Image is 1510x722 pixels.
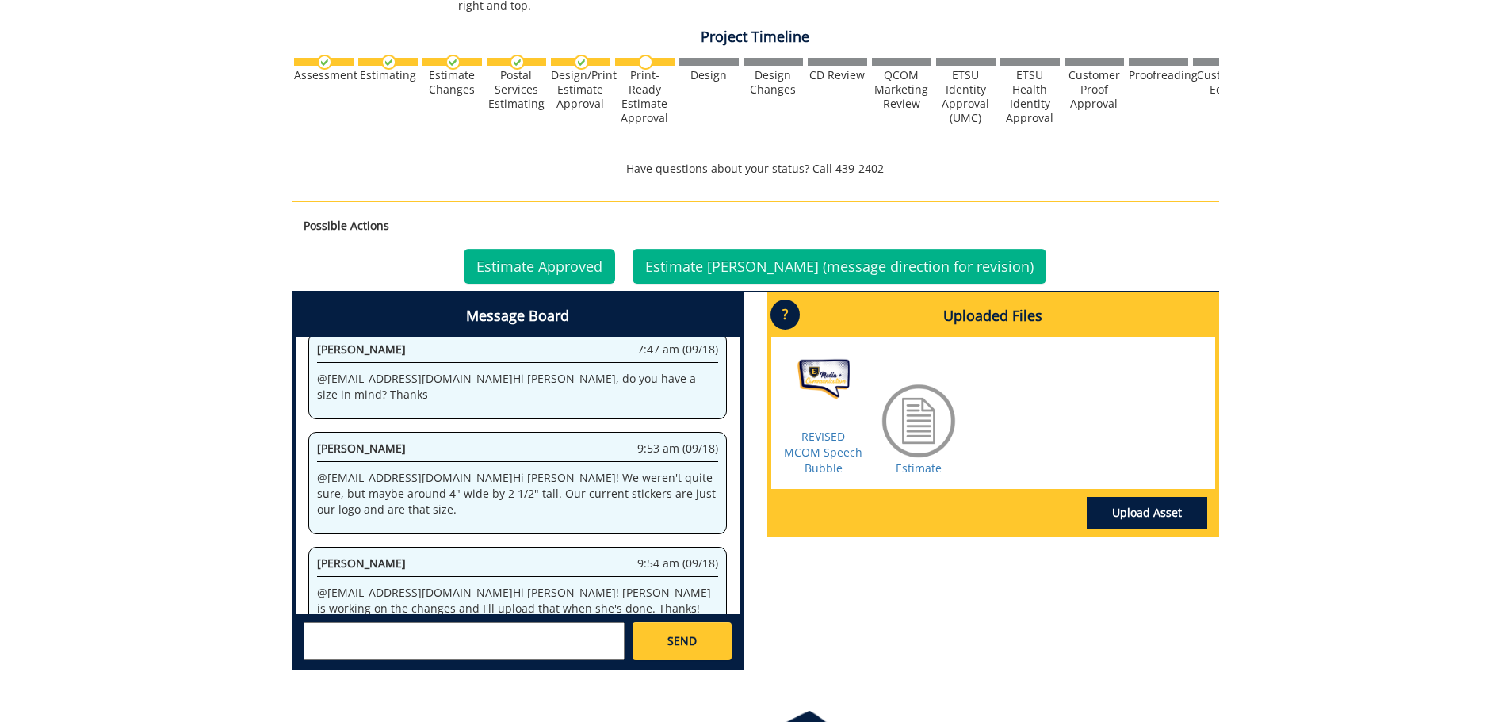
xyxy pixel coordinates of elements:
div: Proofreading [1129,68,1188,82]
div: Design Changes [744,68,803,97]
div: Design [679,68,739,82]
div: Postal Services Estimating [487,68,546,111]
h4: Uploaded Files [771,296,1215,337]
a: Estimate [PERSON_NAME] (message direction for revision) [633,249,1046,284]
strong: Possible Actions [304,218,389,233]
img: no [638,55,653,70]
div: Design/Print Estimate Approval [551,68,610,111]
div: Assessment [294,68,354,82]
textarea: messageToSend [304,622,625,660]
span: [PERSON_NAME] [317,441,406,456]
span: SEND [667,633,697,649]
span: [PERSON_NAME] [317,556,406,571]
p: @ [EMAIL_ADDRESS][DOMAIN_NAME] Hi [PERSON_NAME]! We weren't quite sure, but maybe around 4" wide ... [317,470,718,518]
div: Print-Ready Estimate Approval [615,68,675,125]
h4: Project Timeline [292,29,1219,45]
img: checkmark [381,55,396,70]
p: @ [EMAIL_ADDRESS][DOMAIN_NAME] Hi [PERSON_NAME]! [PERSON_NAME] is working on the changes and I'll... [317,585,718,617]
img: checkmark [510,55,525,70]
span: 7:47 am (09/18) [637,342,718,357]
p: Have questions about your status? Call 439-2402 [292,161,1219,177]
h4: Message Board [296,296,740,337]
div: Customer Proof Approval [1065,68,1124,111]
a: Estimate Approved [464,249,615,284]
p: @ [EMAIL_ADDRESS][DOMAIN_NAME] Hi [PERSON_NAME], do you have a size in mind? Thanks [317,371,718,403]
a: Estimate [896,460,942,476]
div: Estimating [358,68,418,82]
div: ETSU Identity Approval (UMC) [936,68,996,125]
span: 9:54 am (09/18) [637,556,718,571]
div: QCOM Marketing Review [872,68,931,111]
div: Estimate Changes [422,68,482,97]
a: REVISED MCOM Speech Bubble [784,429,862,476]
img: checkmark [574,55,589,70]
span: 9:53 am (09/18) [637,441,718,457]
a: SEND [633,622,731,660]
div: ETSU Health Identity Approval [1000,68,1060,125]
img: checkmark [317,55,332,70]
div: Customer Edits [1193,68,1252,97]
p: ? [770,300,800,330]
a: Upload Asset [1087,497,1207,529]
img: checkmark [445,55,461,70]
span: [PERSON_NAME] [317,342,406,357]
div: CD Review [808,68,867,82]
